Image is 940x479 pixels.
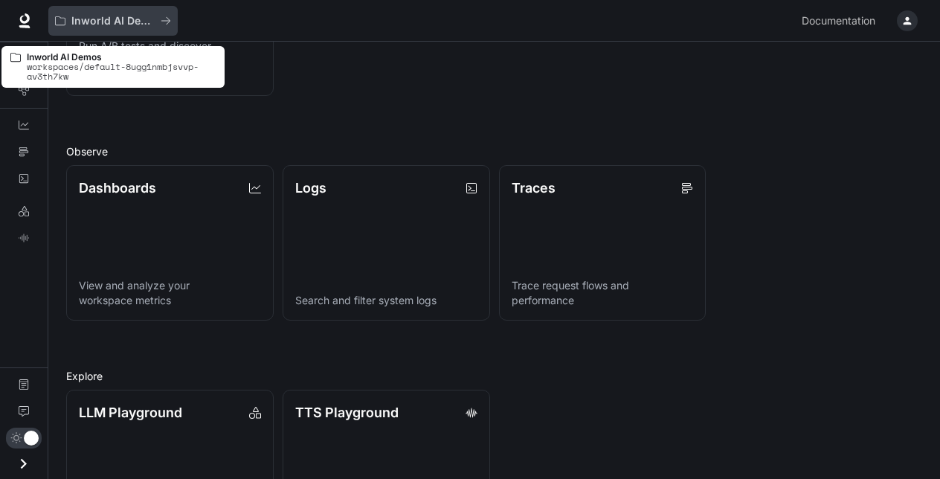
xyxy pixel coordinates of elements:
[283,165,490,321] a: LogsSearch and filter system logs
[27,62,216,81] p: workspaces/default-8ugg1nmbjsvvp-av3th7kw
[499,165,706,321] a: TracesTrace request flows and performance
[6,399,42,423] a: Feedback
[24,429,39,446] span: Dark mode toggle
[79,278,261,308] p: View and analyze your workspace metrics
[6,226,42,250] a: TTS Playground
[796,6,886,36] a: Documentation
[295,402,399,422] p: TTS Playground
[27,52,216,62] p: Inworld AI Demos
[79,178,156,198] p: Dashboards
[71,15,155,28] p: Inworld AI Demos
[66,144,922,159] h2: Observe
[512,278,694,308] p: Trace request flows and performance
[7,449,40,479] button: Open drawer
[66,165,274,321] a: DashboardsView and analyze your workspace metrics
[79,402,182,422] p: LLM Playground
[512,178,556,198] p: Traces
[295,178,326,198] p: Logs
[6,167,42,190] a: Logs
[295,293,477,308] p: Search and filter system logs
[6,113,42,137] a: Dashboards
[66,368,922,384] h2: Explore
[6,373,42,396] a: Documentation
[802,12,875,30] span: Documentation
[6,140,42,164] a: Traces
[6,80,42,103] a: Graph Registry
[6,199,42,223] a: LLM Playground
[48,6,178,36] button: All workspaces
